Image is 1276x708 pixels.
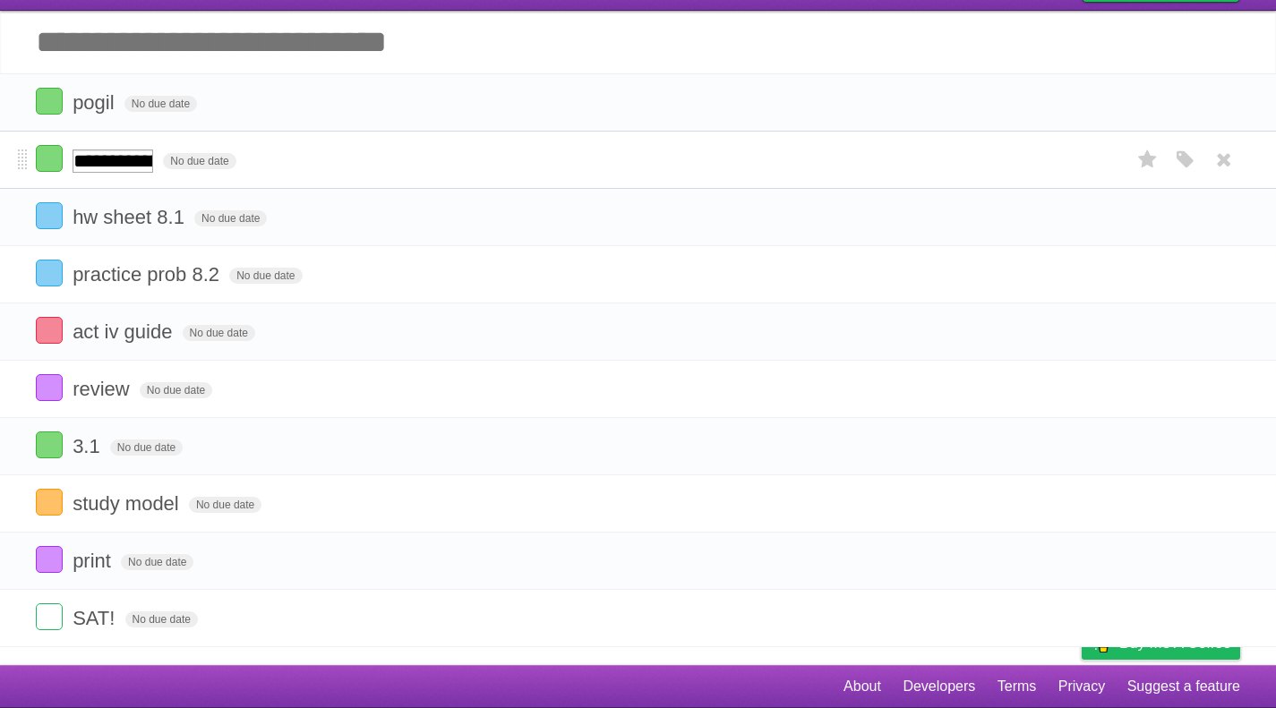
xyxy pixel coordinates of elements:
[73,492,184,515] span: study model
[36,317,63,344] label: Done
[1058,670,1105,704] a: Privacy
[36,603,63,630] label: Done
[1119,627,1231,659] span: Buy me a coffee
[998,670,1037,704] a: Terms
[36,88,63,115] label: Done
[36,374,63,401] label: Done
[36,546,63,573] label: Done
[36,202,63,229] label: Done
[1127,670,1240,704] a: Suggest a feature
[36,260,63,286] label: Done
[36,431,63,458] label: Done
[194,210,267,226] span: No due date
[229,268,302,284] span: No due date
[124,96,197,112] span: No due date
[73,263,224,286] span: practice prob 8.2
[36,145,63,172] label: Done
[163,153,236,169] span: No due date
[125,611,198,627] span: No due date
[73,91,118,114] span: pogil
[73,206,189,228] span: hw sheet 8.1
[73,435,105,457] span: 3.1
[844,670,881,704] a: About
[73,320,176,343] span: act iv guide
[1131,145,1165,175] label: Star task
[183,325,255,341] span: No due date
[110,439,183,456] span: No due date
[36,489,63,516] label: Done
[73,550,116,572] span: print
[189,497,261,513] span: No due date
[121,554,193,570] span: No due date
[140,382,212,398] span: No due date
[73,378,134,400] span: review
[73,607,119,629] span: SAT!
[903,670,975,704] a: Developers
